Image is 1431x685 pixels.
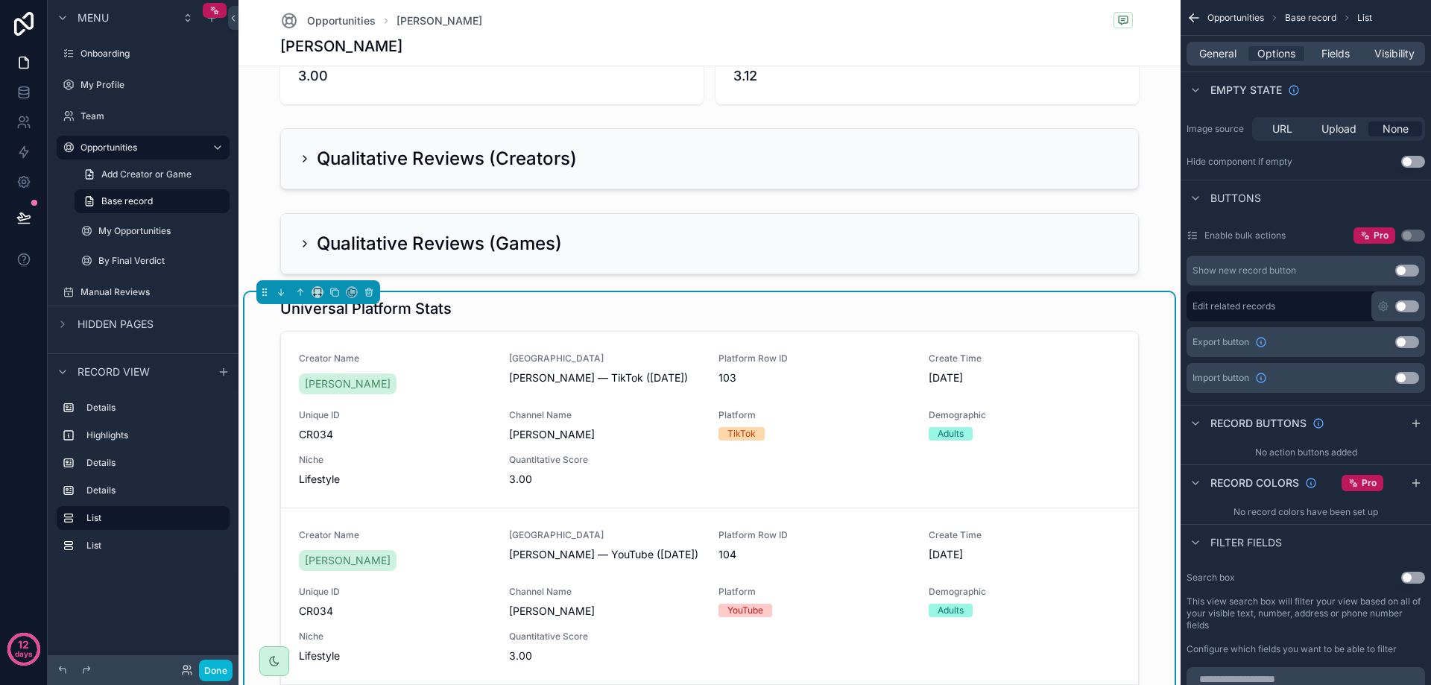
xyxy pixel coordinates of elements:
a: Creator Name[PERSON_NAME][GEOGRAPHIC_DATA][PERSON_NAME] — YouTube ([DATE])Platform Row ID104Creat... [281,508,1138,684]
label: Configure which fields you want to be able to filter [1187,643,1397,655]
span: Opportunities [1207,12,1264,24]
label: By Final Verdict [98,255,227,267]
span: [PERSON_NAME] [305,376,391,391]
span: [PERSON_NAME] [509,604,701,619]
span: Demographic [929,586,1121,598]
div: scrollable content [48,389,238,572]
label: List [86,512,218,524]
span: Export button [1192,336,1249,348]
div: No record colors have been set up [1181,500,1431,524]
div: No action buttons added [1181,441,1431,464]
span: Unique ID [299,409,491,421]
span: Quantitative Score [509,454,701,466]
span: Pro [1374,230,1389,242]
span: General [1199,46,1236,61]
span: 3.00 [509,472,701,487]
span: Platform [718,409,911,421]
span: Record colors [1210,476,1299,490]
span: Visibility [1374,46,1415,61]
span: Create Time [929,353,1121,364]
label: List [86,540,224,552]
span: [PERSON_NAME] [509,427,701,442]
span: Add Creator or Game [101,168,192,180]
h1: [PERSON_NAME] [280,36,402,57]
label: This view search box will filter your view based on all of your visible text, number, address or ... [1187,596,1425,631]
span: Menu [78,10,109,25]
span: CR034 [299,604,491,619]
span: Niche [299,454,491,466]
span: Channel Name [509,586,701,598]
label: Search box [1187,572,1235,584]
a: Opportunities [57,136,230,160]
div: Show new record button [1192,265,1296,277]
span: Unique ID [299,586,491,598]
span: Platform Row ID [718,353,911,364]
div: Adults [938,604,964,617]
a: Opportunities [280,12,376,30]
span: None [1383,121,1409,136]
label: Image source [1187,123,1246,135]
span: [GEOGRAPHIC_DATA] [509,529,701,541]
div: Adults [938,427,964,441]
span: Channel Name [509,409,701,421]
a: My Profile [57,73,230,97]
label: My Opportunities [98,225,227,237]
label: My Profile [80,79,227,91]
span: Base record [101,195,153,207]
span: Filter fields [1210,535,1282,550]
label: Enable bulk actions [1204,230,1286,242]
a: [PERSON_NAME] [299,550,397,571]
span: Platform Row ID [718,529,911,541]
a: Team [57,104,230,128]
span: Upload [1321,121,1356,136]
span: Options [1257,46,1295,61]
span: Create Time [929,529,1121,541]
span: Import button [1192,372,1249,384]
label: Onboarding [80,48,227,60]
span: Creator Name [299,529,491,541]
div: TikTok [727,427,756,441]
span: Demographic [929,409,1121,421]
span: Empty state [1210,83,1282,98]
div: Hide component if empty [1187,156,1292,168]
button: Done [199,660,233,681]
span: Hidden pages [78,317,154,332]
label: Details [86,484,224,496]
span: [DATE] [929,547,1121,562]
label: Edit related records [1192,300,1275,312]
a: Onboarding [57,42,230,66]
span: [PERSON_NAME] — YouTube ([DATE]) [509,547,701,562]
span: Quantitative Score [509,631,701,643]
span: Niche [299,631,491,643]
div: YouTube [727,604,763,617]
span: 104 [718,547,911,562]
a: [PERSON_NAME] [397,13,482,28]
label: Details [86,457,224,469]
span: Opportunities [307,13,376,28]
span: Record buttons [1210,416,1307,431]
span: Record view [78,364,150,379]
h1: Universal Platform Stats [280,298,452,319]
span: List [1357,12,1372,24]
a: [PERSON_NAME] [299,373,397,394]
a: Manual Reviews [57,280,230,304]
p: days [15,643,33,664]
span: Buttons [1210,191,1261,206]
a: My Opportunities [75,219,230,243]
span: Pro [1362,477,1377,489]
span: [GEOGRAPHIC_DATA] [509,353,701,364]
span: [PERSON_NAME] — TikTok ([DATE]) [509,370,701,385]
a: By Final Verdict [75,249,230,273]
span: Creator Name [299,353,491,364]
span: Lifestyle [299,648,491,663]
span: URL [1272,121,1292,136]
span: [DATE] [929,370,1121,385]
label: Details [86,402,224,414]
span: 103 [718,370,911,385]
span: Fields [1321,46,1350,61]
a: Creator Name[PERSON_NAME][GEOGRAPHIC_DATA][PERSON_NAME] — TikTok ([DATE])Platform Row ID103Create... [281,332,1138,508]
a: Base record [75,189,230,213]
label: Highlights [86,429,224,441]
label: Opportunities [80,142,200,154]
